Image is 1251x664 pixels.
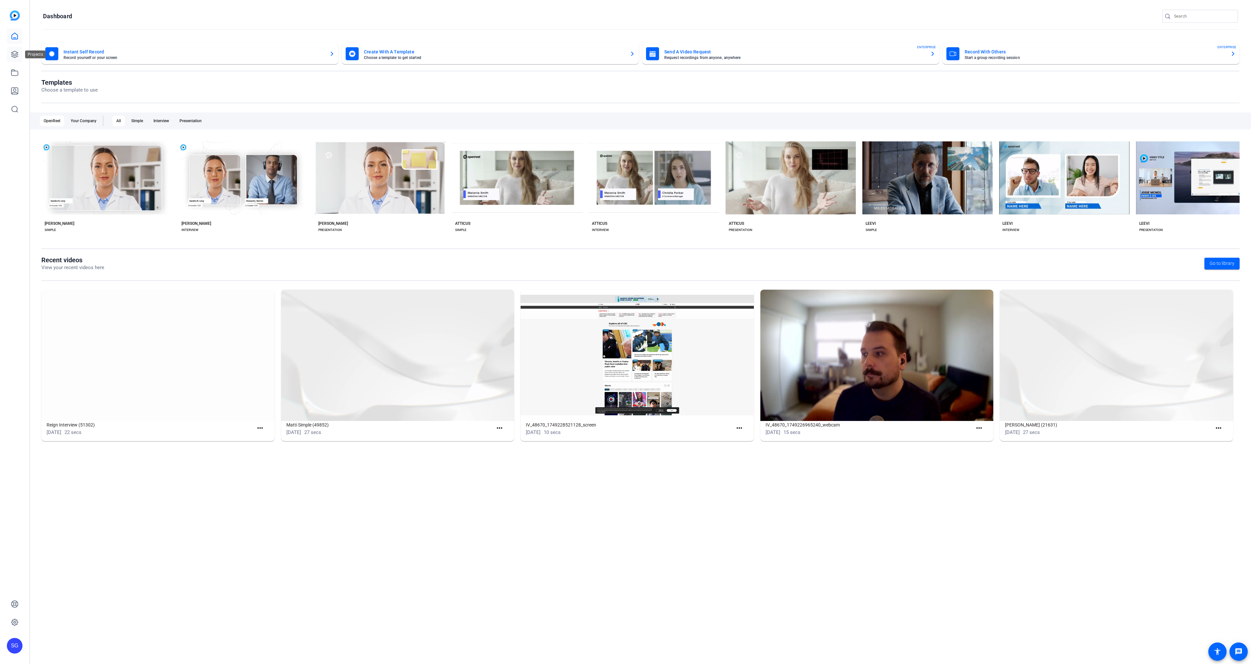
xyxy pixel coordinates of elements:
[965,56,1225,60] mat-card-subtitle: Start a group recording session
[41,256,104,264] h1: Recent videos
[1217,45,1236,50] span: ENTERPRISE
[256,424,264,432] mat-icon: more_horiz
[1139,227,1163,233] div: PRESENTATION
[25,51,46,58] div: Projects
[526,429,540,435] span: [DATE]
[1204,258,1240,269] a: Go to library
[735,424,743,432] mat-icon: more_horiz
[41,43,338,64] button: Instant Self RecordRecord yourself or your screen
[364,56,625,60] mat-card-subtitle: Choose a template to get started
[176,116,206,126] div: Presentation
[181,227,198,233] div: INTERVIEW
[281,290,514,421] img: Matti Simple (49852)
[1002,221,1013,226] div: LEEVI
[41,86,98,94] p: Choose a template to use
[455,221,470,226] div: ATTICUS
[1002,227,1019,233] div: INTERVIEW
[304,429,321,435] span: 27 secs
[455,227,467,233] div: SIMPLE
[41,79,98,86] h1: Templates
[592,221,607,226] div: ATTICUS
[127,116,147,126] div: Simple
[1000,290,1233,421] img: Matti Simple (21631)
[496,424,504,432] mat-icon: more_horiz
[729,227,752,233] div: PRESENTATION
[41,290,275,421] img: Reign Interview (51302)
[65,429,81,435] span: 22 secs
[942,43,1240,64] button: Record With OthersStart a group recording sessionENTERPRISE
[664,48,925,56] mat-card-title: Send A Video Request
[64,48,324,56] mat-card-title: Instant Self Record
[47,429,61,435] span: [DATE]
[47,421,253,429] h1: Reign Interview (51302)
[286,421,493,429] h1: Matti Simple (49852)
[64,56,324,60] mat-card-subtitle: Record yourself or your screen
[784,429,800,435] span: 15 secs
[364,48,625,56] mat-card-title: Create With A Template
[45,221,74,226] div: [PERSON_NAME]
[1139,221,1149,226] div: LEEVI
[766,421,972,429] h1: IV_48670_1749226965240_webcam
[181,221,211,226] div: [PERSON_NAME]
[664,56,925,60] mat-card-subtitle: Request recordings from anyone, anywhere
[318,227,342,233] div: PRESENTATION
[67,116,100,126] div: Your Company
[45,227,56,233] div: SIMPLE
[7,638,22,654] div: SG
[526,421,733,429] h1: IV_48670_1749228521128_screen
[760,290,994,421] img: IV_48670_1749226965240_webcam
[975,424,983,432] mat-icon: more_horiz
[1005,429,1020,435] span: [DATE]
[544,429,561,435] span: 10 secs
[965,48,1225,56] mat-card-title: Record With Others
[766,429,780,435] span: [DATE]
[112,116,125,126] div: All
[1210,260,1234,267] span: Go to library
[342,43,639,64] button: Create With A TemplateChoose a template to get started
[866,227,877,233] div: SIMPLE
[1235,648,1243,656] mat-icon: message
[1214,648,1221,656] mat-icon: accessibility
[1005,421,1212,429] h1: [PERSON_NAME] (21631)
[592,227,609,233] div: INTERVIEW
[41,264,104,271] p: View your recent videos here
[286,429,301,435] span: [DATE]
[150,116,173,126] div: Interview
[917,45,936,50] span: ENTERPRISE
[10,10,20,21] img: blue-gradient.svg
[729,221,744,226] div: ATTICUS
[318,221,348,226] div: [PERSON_NAME]
[1215,424,1223,432] mat-icon: more_horiz
[866,221,876,226] div: LEEVI
[521,290,754,421] img: IV_48670_1749228521128_screen
[1174,12,1233,20] input: Search
[1023,429,1040,435] span: 27 secs
[43,12,72,20] h1: Dashboard
[642,43,939,64] button: Send A Video RequestRequest recordings from anyone, anywhereENTERPRISE
[40,116,64,126] div: OpenReel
